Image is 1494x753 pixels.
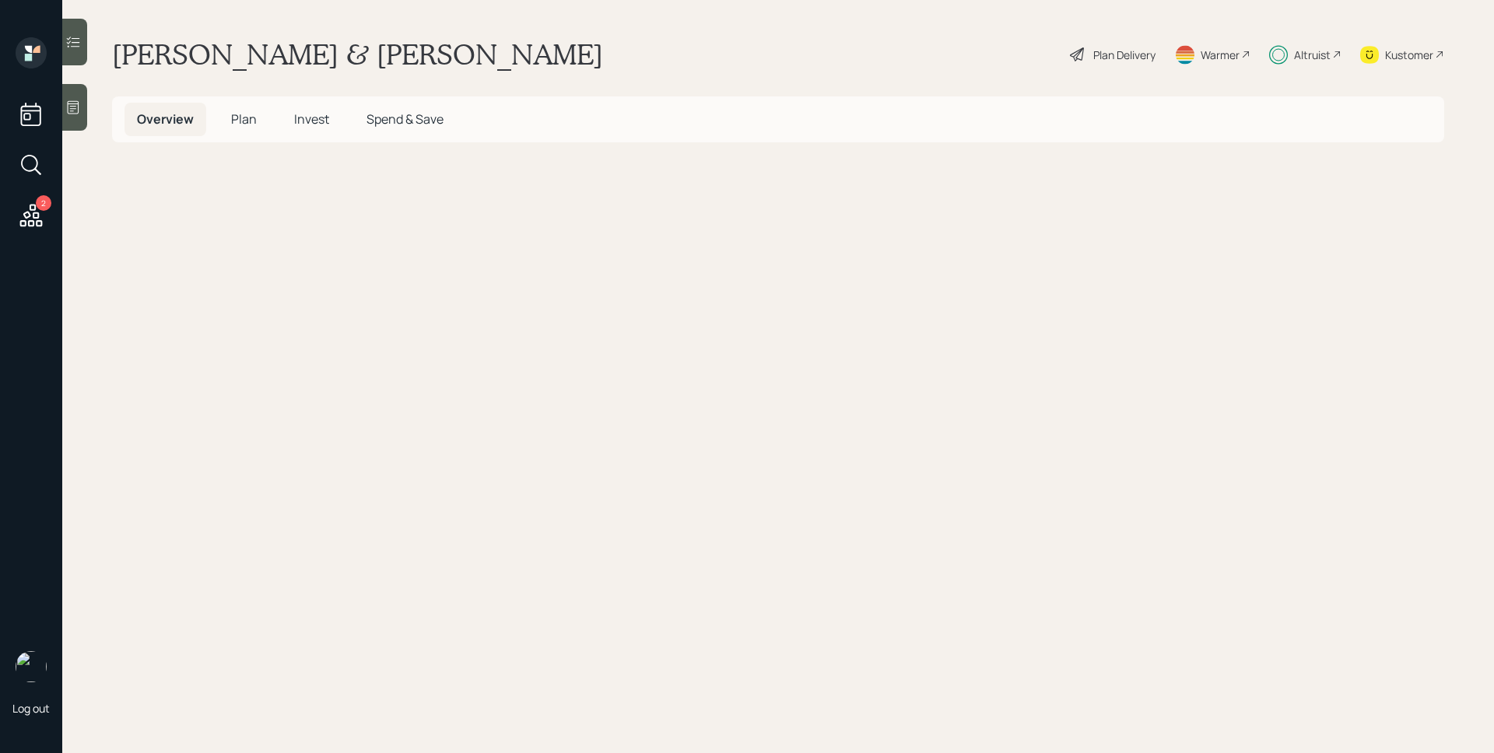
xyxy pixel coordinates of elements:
[231,110,257,128] span: Plan
[1201,47,1240,63] div: Warmer
[112,37,603,72] h1: [PERSON_NAME] & [PERSON_NAME]
[366,110,444,128] span: Spend & Save
[36,195,51,211] div: 2
[1385,47,1433,63] div: Kustomer
[294,110,329,128] span: Invest
[1294,47,1331,63] div: Altruist
[16,651,47,682] img: james-distasi-headshot.png
[12,701,50,716] div: Log out
[1093,47,1156,63] div: Plan Delivery
[137,110,194,128] span: Overview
